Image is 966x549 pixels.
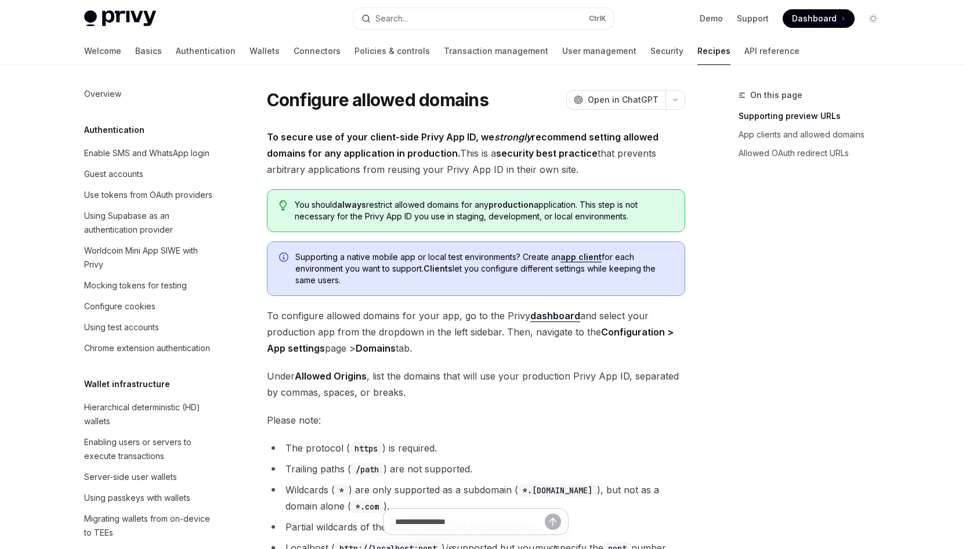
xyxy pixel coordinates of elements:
button: Toggle dark mode [864,9,882,28]
a: Recipes [697,37,730,65]
div: Configure cookies [84,299,155,313]
a: Hierarchical deterministic (HD) wallets [75,397,223,432]
span: This is a that prevents arbitrary applications from reusing your Privy App ID in their own site. [267,129,685,178]
a: Allowed OAuth redirect URLs [739,144,892,162]
div: Using test accounts [84,320,159,334]
a: Chrome extension authentication [75,338,223,359]
a: Policies & controls [354,37,430,65]
strong: Domains [356,342,396,354]
code: *.com [351,500,383,513]
code: /path [351,463,383,476]
h5: Wallet infrastructure [84,377,170,391]
strong: security best practice [496,147,598,159]
a: dashboard [530,310,580,322]
a: Configure cookies [75,296,223,317]
div: Use tokens from OAuth providers [84,188,212,202]
div: Mocking tokens for testing [84,279,187,292]
a: Use tokens from OAuth providers [75,185,223,205]
a: Wallets [249,37,280,65]
button: Send message [545,514,561,530]
strong: Clients [424,263,453,273]
div: Using Supabase as an authentication provider [84,209,216,237]
svg: Tip [279,200,287,211]
div: Enabling users or servers to execute transactions [84,435,216,463]
strong: Allowed Origins [295,370,367,382]
div: Overview [84,87,121,101]
a: API reference [744,37,799,65]
strong: dashboard [530,310,580,322]
strong: always [337,200,366,210]
span: On this page [750,88,802,102]
li: Wildcards ( ) are only supported as a subdomain ( ), but not as a domain alone ( ). [267,482,685,514]
a: Worldcoin Mini App SIWE with Privy [75,240,223,275]
div: Server-side user wallets [84,470,177,484]
em: strongly [494,131,531,143]
h5: Authentication [84,123,144,137]
a: App clients and allowed domains [739,125,892,144]
a: Guest accounts [75,164,223,185]
a: Transaction management [444,37,548,65]
a: Overview [75,84,223,104]
div: Chrome extension authentication [84,341,210,355]
a: Supporting preview URLs [739,107,892,125]
a: Connectors [294,37,341,65]
li: The protocol ( ) is required. [267,440,685,456]
img: light logo [84,10,156,27]
a: Welcome [84,37,121,65]
code: https [350,442,382,455]
input: Ask a question... [395,509,545,534]
span: Ctrl K [589,14,606,23]
a: Using test accounts [75,317,223,338]
a: Mocking tokens for testing [75,275,223,296]
li: Trailing paths ( ) are not supported. [267,461,685,477]
a: Server-side user wallets [75,467,223,487]
a: Enable SMS and WhatsApp login [75,143,223,164]
a: User management [562,37,636,65]
div: Hierarchical deterministic (HD) wallets [84,400,216,428]
a: Using Supabase as an authentication provider [75,205,223,240]
span: To configure allowed domains for your app, go to the Privy and select your production app from th... [267,308,685,356]
button: Open search [353,8,613,29]
span: Please note: [267,412,685,428]
a: Migrating wallets from on-device to TEEs [75,508,223,543]
a: Security [650,37,683,65]
span: Open in ChatGPT [588,94,659,106]
a: Dashboard [783,9,855,28]
a: Basics [135,37,162,65]
strong: production [489,200,534,210]
code: *.[DOMAIN_NAME] [518,484,597,497]
a: Support [737,13,769,24]
a: Demo [700,13,723,24]
div: Guest accounts [84,167,143,181]
span: You should restrict allowed domains for any application. This step is not necessary for the Privy... [295,199,672,222]
div: Enable SMS and WhatsApp login [84,146,209,160]
h1: Configure allowed domains [267,89,489,110]
div: Using passkeys with wallets [84,491,190,505]
a: Authentication [176,37,236,65]
svg: Info [279,252,291,264]
div: Migrating wallets from on-device to TEEs [84,512,216,540]
span: Dashboard [792,13,837,24]
span: Under , list the domains that will use your production Privy App ID, separated by commas, spaces,... [267,368,685,400]
div: Worldcoin Mini App SIWE with Privy [84,244,216,272]
div: Search... [375,12,408,26]
span: Supporting a native mobile app or local test environments? Create an for each environment you wan... [295,251,673,286]
a: Enabling users or servers to execute transactions [75,432,223,467]
a: Using passkeys with wallets [75,487,223,508]
button: Open in ChatGPT [566,90,665,110]
strong: To secure use of your client-side Privy App ID, we recommend setting allowed domains for any appl... [267,131,659,159]
a: app client [560,252,602,262]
